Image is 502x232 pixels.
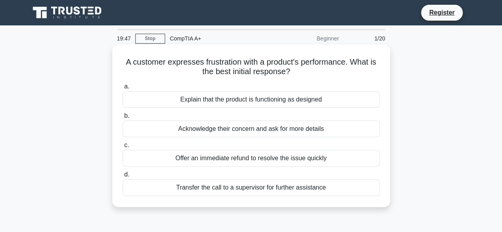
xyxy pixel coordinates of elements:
div: Beginner [274,31,344,46]
a: Stop [135,34,165,44]
div: Offer an immediate refund to resolve the issue quickly [123,150,380,167]
div: 1/20 [344,31,390,46]
div: 19:47 [112,31,135,46]
div: Transfer the call to a supervisor for further assistance [123,179,380,196]
span: d. [124,171,129,178]
span: c. [124,142,129,148]
div: Explain that the product is functioning as designed [123,91,380,108]
div: CompTIA A+ [165,31,274,46]
a: Register [424,8,459,17]
h5: A customer expresses frustration with a product's performance. What is the best initial response? [122,57,381,77]
div: Acknowledge their concern and ask for more details [123,121,380,137]
span: b. [124,112,129,119]
span: a. [124,83,129,90]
